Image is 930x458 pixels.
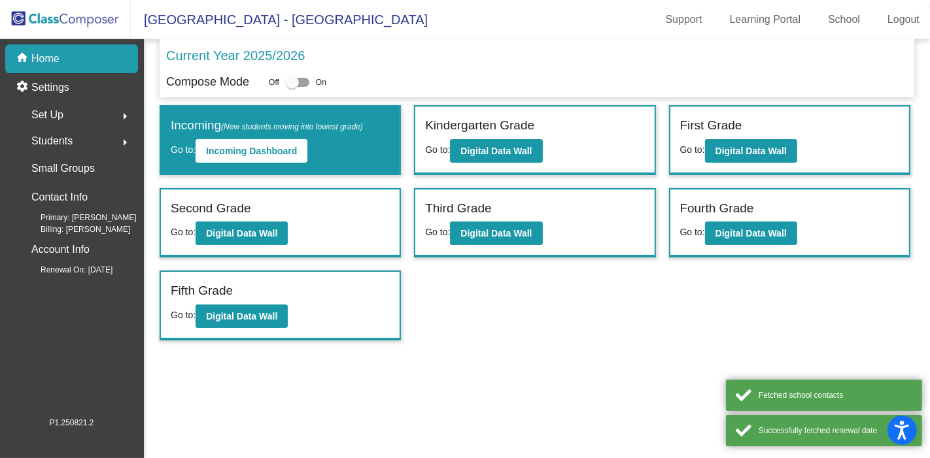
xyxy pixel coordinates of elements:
mat-icon: arrow_right [117,108,133,124]
p: Account Info [31,240,90,259]
span: Go to: [425,144,450,155]
span: Go to: [171,144,196,155]
p: Settings [31,80,69,95]
p: Small Groups [31,159,95,178]
p: Current Year 2025/2026 [166,46,305,65]
span: Students [31,132,73,150]
span: Go to: [680,144,705,155]
span: Set Up [31,106,63,124]
p: Home [31,51,60,67]
span: Off [269,76,279,88]
p: Compose Mode [166,73,249,91]
button: Digital Data Wall [450,139,542,163]
label: First Grade [680,116,742,135]
div: Fetched school contacts [759,389,912,401]
label: Incoming [171,116,363,135]
div: Successfully fetched renewal date [759,425,912,436]
label: Fifth Grade [171,282,233,301]
button: Digital Data Wall [196,221,288,245]
p: Contact Info [31,188,88,206]
button: Digital Data Wall [196,304,288,328]
a: Support [655,9,713,30]
b: Digital Data Wall [460,228,532,238]
span: Primary: [PERSON_NAME] [20,212,137,223]
b: Digital Data Wall [460,146,532,156]
a: Learning Portal [719,9,812,30]
button: Digital Data Wall [450,221,542,245]
span: Go to: [680,227,705,237]
label: Kindergarten Grade [425,116,534,135]
button: Incoming Dashboard [196,139,307,163]
label: Fourth Grade [680,199,754,218]
b: Digital Data Wall [715,228,787,238]
label: Third Grade [425,199,491,218]
b: Digital Data Wall [206,311,277,321]
span: Renewal On: [DATE] [20,264,112,276]
b: Incoming Dashboard [206,146,297,156]
span: Go to: [171,310,196,320]
span: On [316,76,326,88]
mat-icon: home [16,51,31,67]
button: Digital Data Wall [705,139,797,163]
label: Second Grade [171,199,251,218]
b: Digital Data Wall [206,228,277,238]
b: Digital Data Wall [715,146,787,156]
span: [GEOGRAPHIC_DATA] - [GEOGRAPHIC_DATA] [131,9,428,30]
a: School [818,9,870,30]
mat-icon: settings [16,80,31,95]
span: Go to: [171,227,196,237]
span: Go to: [425,227,450,237]
button: Digital Data Wall [705,221,797,245]
a: Logout [877,9,930,30]
span: Billing: [PERSON_NAME] [20,223,130,235]
span: (New students moving into lowest grade) [221,122,363,131]
mat-icon: arrow_right [117,135,133,150]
